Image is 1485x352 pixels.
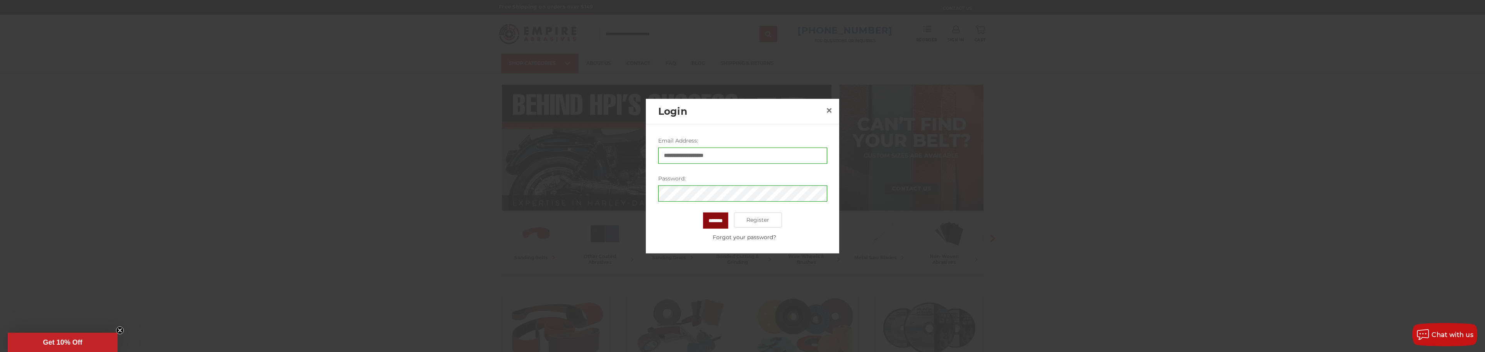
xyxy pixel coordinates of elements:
a: Forgot your password? [662,233,827,241]
label: Password: [658,174,827,182]
label: Email Address: [658,136,827,145]
span: Chat with us [1432,331,1473,338]
div: Get 10% OffClose teaser [8,333,118,352]
h2: Login [658,104,823,119]
span: Get 10% Off [43,338,82,346]
span: × [826,103,833,118]
a: Close [823,104,835,117]
button: Chat with us [1412,323,1477,346]
a: Register [734,212,782,228]
button: Close teaser [116,326,124,334]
